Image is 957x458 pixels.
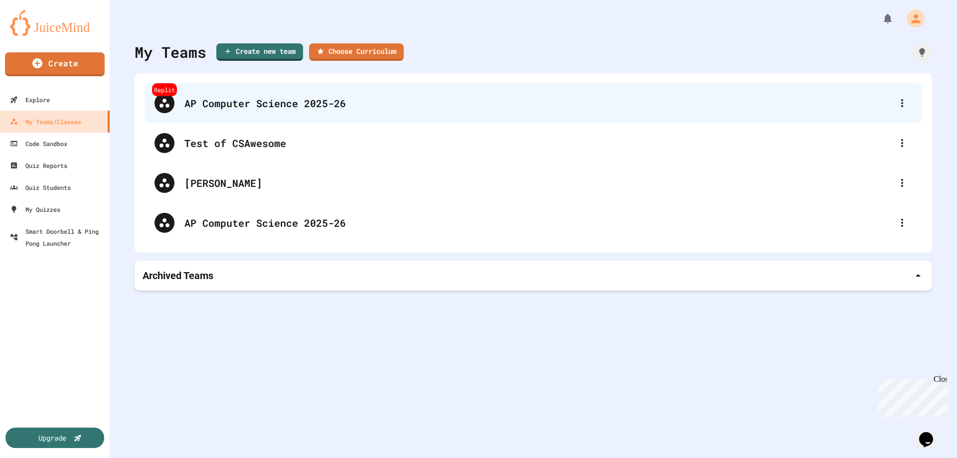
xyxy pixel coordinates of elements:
[145,123,922,163] div: Test of CSAwesome
[216,43,303,61] a: Create new team
[10,138,67,150] div: Code Sandbox
[135,41,206,63] div: My Teams
[10,203,60,215] div: My Quizzes
[184,136,892,151] div: Test of CSAwesome
[38,433,66,443] div: Upgrade
[10,159,67,171] div: Quiz Reports
[184,215,892,230] div: AP Computer Science 2025-26
[184,175,892,190] div: [PERSON_NAME]
[896,7,927,30] div: My Account
[5,52,105,76] a: Create
[874,375,947,417] iframe: chat widget
[10,225,106,249] div: Smart Doorbell & Ping Pong Launcher
[145,203,922,243] div: AP Computer Science 2025-26
[10,10,100,36] img: logo-orange.svg
[152,83,177,96] div: Replit
[912,42,932,62] div: How it works
[10,116,81,128] div: My Teams/Classes
[143,269,213,283] p: Archived Teams
[4,4,69,63] div: Chat with us now!Close
[145,83,922,123] div: ReplitAP Computer Science 2025-26
[309,43,404,61] a: Choose Curriculum
[184,96,892,111] div: AP Computer Science 2025-26
[145,163,922,203] div: [PERSON_NAME]
[10,94,50,106] div: Explore
[863,10,896,27] div: My Notifications
[915,418,947,448] iframe: chat widget
[10,181,71,193] div: Quiz Students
